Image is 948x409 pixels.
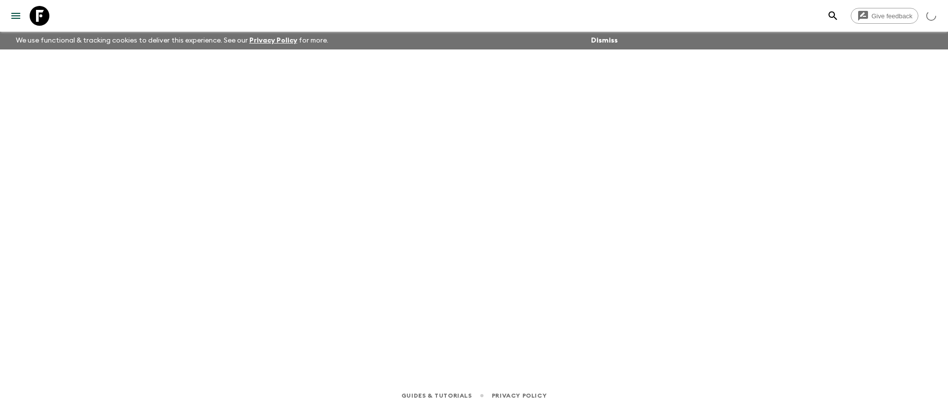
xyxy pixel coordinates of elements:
span: Give feedback [866,12,918,20]
a: Privacy Policy [249,37,297,44]
button: search adventures [823,6,843,26]
p: We use functional & tracking cookies to deliver this experience. See our for more. [12,32,332,49]
a: Privacy Policy [492,390,547,401]
button: Dismiss [589,34,620,47]
a: Guides & Tutorials [401,390,472,401]
button: menu [6,6,26,26]
a: Give feedback [851,8,918,24]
